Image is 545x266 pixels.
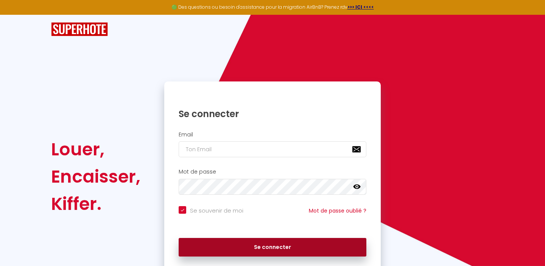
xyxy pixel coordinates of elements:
div: Louer, [51,136,140,163]
button: Se connecter [179,238,366,257]
div: Encaisser, [51,163,140,190]
a: >>> ICI <<<< [347,4,374,10]
a: Mot de passe oublié ? [309,207,366,214]
div: Kiffer. [51,190,140,217]
input: Ton Email [179,141,366,157]
img: SuperHote logo [51,22,108,36]
h2: Email [179,131,366,138]
h2: Mot de passe [179,169,366,175]
h1: Se connecter [179,108,366,120]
